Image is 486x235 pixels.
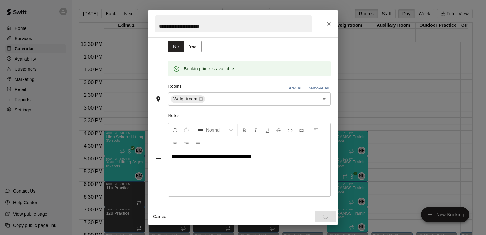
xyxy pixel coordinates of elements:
span: Rooms [168,84,182,89]
span: Weightroom [171,96,200,102]
button: Justify Align [192,136,203,147]
button: Cancel [150,211,170,223]
span: Notes [168,111,331,121]
button: No [168,41,184,53]
button: Center Align [170,136,180,147]
button: Insert Link [296,124,307,136]
div: Booking time is available [184,63,234,75]
span: Normal [206,127,228,133]
svg: Rooms [155,96,162,102]
button: Format Underline [262,124,273,136]
div: Weightroom [171,95,205,103]
button: Format Bold [239,124,250,136]
button: Remove all [306,83,331,93]
button: Formatting Options [195,124,236,136]
div: outlined button group [168,41,202,53]
svg: Notes [155,157,162,163]
button: Insert Code [285,124,295,136]
button: Left Align [310,124,321,136]
button: Add all [285,83,306,93]
button: Format Italics [250,124,261,136]
button: Format Strikethrough [273,124,284,136]
button: Close [323,18,335,30]
button: Redo [181,124,192,136]
button: Undo [170,124,180,136]
button: Right Align [181,136,192,147]
button: Open [320,95,329,103]
button: Yes [184,41,202,53]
